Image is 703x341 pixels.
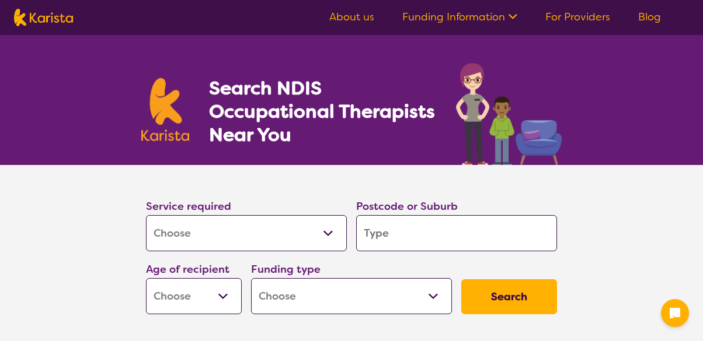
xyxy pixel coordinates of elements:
a: Funding Information [402,10,517,24]
button: Search [461,279,557,314]
img: Karista logo [141,78,189,141]
input: Type [356,215,557,251]
img: Karista logo [14,9,73,26]
a: For Providers [545,10,610,24]
h1: Search NDIS Occupational Therapists Near You [209,76,436,146]
a: Blog [638,10,661,24]
img: occupational-therapy [456,63,562,165]
label: Postcode or Suburb [356,199,458,213]
a: About us [329,10,374,24]
label: Age of recipient [146,262,229,276]
label: Funding type [251,262,321,276]
label: Service required [146,199,231,213]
